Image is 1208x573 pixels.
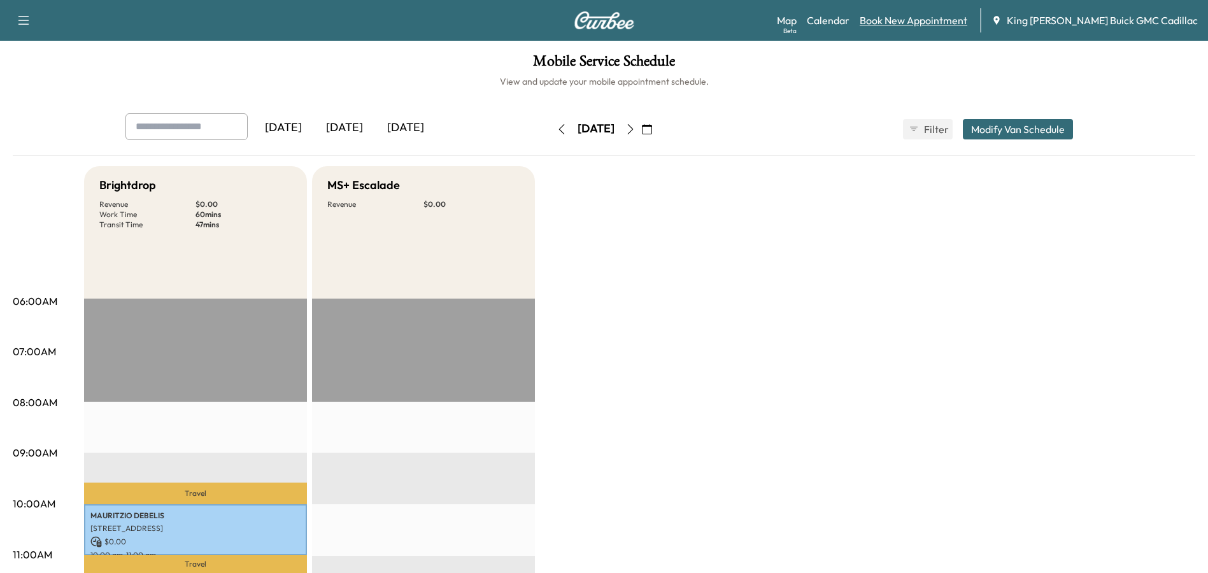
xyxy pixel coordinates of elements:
h5: Brightdrop [99,176,156,194]
p: MAURITZIO DEBELIS [90,511,301,521]
a: MapBeta [777,13,797,28]
a: Calendar [807,13,849,28]
p: $ 0.00 [90,536,301,548]
a: Book New Appointment [860,13,967,28]
div: [DATE] [314,113,375,143]
div: Beta [783,26,797,36]
p: 47 mins [195,220,292,230]
div: [DATE] [375,113,436,143]
p: 10:00AM [13,496,55,511]
p: 09:00AM [13,445,57,460]
p: $ 0.00 [423,199,520,209]
p: Revenue [99,199,195,209]
button: Modify Van Schedule [963,119,1073,139]
p: 11:00AM [13,547,52,562]
div: [DATE] [578,121,615,137]
h6: View and update your mobile appointment schedule. [13,75,1195,88]
p: Travel [84,483,307,504]
p: Travel [84,555,307,573]
p: $ 0.00 [195,199,292,209]
p: Revenue [327,199,423,209]
img: Curbee Logo [574,11,635,29]
p: Work Time [99,209,195,220]
p: 08:00AM [13,395,57,410]
p: 07:00AM [13,344,56,359]
p: Transit Time [99,220,195,230]
p: 60 mins [195,209,292,220]
h5: MS+ Escalade [327,176,400,194]
p: [STREET_ADDRESS] [90,523,301,534]
span: Filter [924,122,947,137]
h1: Mobile Service Schedule [13,53,1195,75]
span: King [PERSON_NAME] Buick GMC Cadillac [1007,13,1198,28]
button: Filter [903,119,953,139]
div: [DATE] [253,113,314,143]
p: 10:00 am - 11:00 am [90,550,301,560]
p: 06:00AM [13,294,57,309]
